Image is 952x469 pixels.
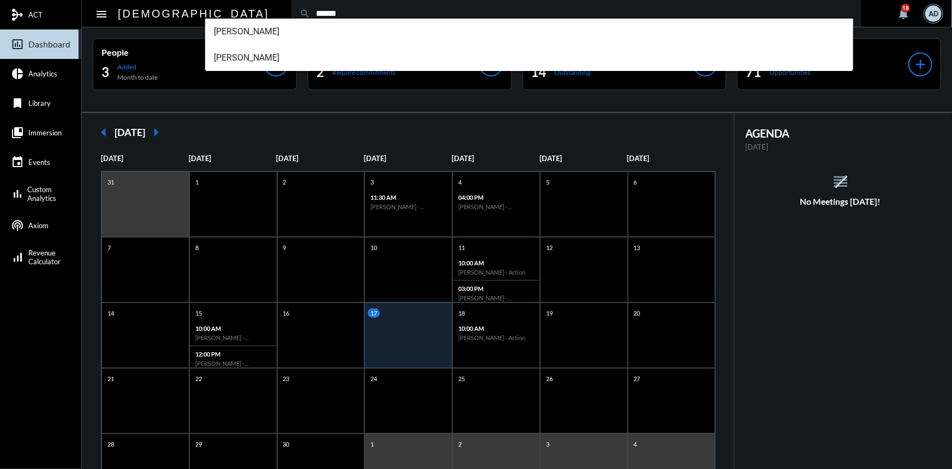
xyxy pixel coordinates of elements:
[456,440,464,449] p: 2
[543,243,555,252] p: 12
[95,8,108,21] mat-icon: Side nav toggle icon
[543,177,552,187] p: 5
[370,194,446,201] p: 11:30 AM
[28,128,62,137] span: Immersion
[458,269,534,276] h6: [PERSON_NAME] - Action
[28,99,51,108] span: Library
[101,63,109,81] h2: 3
[193,243,201,252] p: 8
[193,308,205,318] p: 15
[11,187,23,200] mat-icon: bar_chart
[458,285,534,292] p: 03:00 PM
[734,197,947,206] h5: No Meetings [DATE]!
[117,73,158,81] p: Month to date
[91,3,112,25] button: Toggle sidenav
[913,57,928,72] mat-icon: add
[27,185,79,203] span: Custom Analytics
[28,158,50,167] span: Events
[145,121,167,143] mat-icon: arrow_right
[540,154,627,163] p: [DATE]
[11,219,24,232] mat-icon: podcasts
[195,334,271,341] h6: [PERSON_NAME] - Relationship
[118,5,270,22] h2: [DEMOGRAPHIC_DATA]
[117,63,158,71] p: Added
[193,440,205,449] p: 29
[458,259,534,266] p: 10:00 AM
[280,308,292,318] p: 16
[11,8,24,21] mat-icon: mediation
[195,351,271,358] p: 12:00 PM
[456,243,468,252] p: 11
[368,177,376,187] p: 3
[105,243,113,252] p: 7
[368,374,380,383] p: 24
[280,243,289,252] p: 9
[193,177,201,187] p: 1
[195,325,271,332] p: 10:00 AM
[458,325,534,332] p: 10:00 AM
[531,63,547,81] h2: 14
[28,248,61,266] span: Revenue Calculator
[28,221,49,230] span: Axiom
[458,203,534,210] h6: [PERSON_NAME] - Relationship
[105,440,117,449] p: 28
[11,126,24,139] mat-icon: collections_bookmark
[901,4,910,13] div: 18
[897,7,910,20] mat-icon: notifications
[11,156,24,169] mat-icon: event
[631,177,640,187] p: 6
[214,19,845,45] span: [PERSON_NAME]
[769,68,810,76] p: Opportunities
[745,143,936,151] p: [DATE]
[368,440,376,449] p: 1
[458,294,534,301] h6: [PERSON_NAME] - Investment
[280,177,289,187] p: 2
[115,126,145,138] h2: [DATE]
[368,243,380,252] p: 10
[277,154,364,163] p: [DATE]
[452,154,540,163] p: [DATE]
[368,308,380,318] p: 17
[543,374,555,383] p: 26
[831,173,849,191] mat-icon: reorder
[11,251,24,264] mat-icon: signal_cellular_alt
[214,45,845,71] span: [PERSON_NAME]
[105,374,117,383] p: 21
[456,177,464,187] p: 4
[925,5,942,22] div: AD
[11,67,24,80] mat-icon: pie_chart
[93,121,115,143] mat-icon: arrow_left
[631,243,643,252] p: 13
[11,97,24,110] mat-icon: bookmark
[631,440,640,449] p: 4
[458,334,534,341] h6: [PERSON_NAME] - Action
[555,68,591,76] p: Outstanding
[316,63,324,81] h2: 2
[745,127,936,140] h2: AGENDA
[195,360,271,367] h6: [PERSON_NAME] - Relationship
[105,177,117,187] p: 31
[631,374,643,383] p: 27
[332,68,396,76] p: Require commitments
[189,154,277,163] p: [DATE]
[364,154,452,163] p: [DATE]
[11,38,24,51] mat-icon: insert_chart_outlined
[458,194,534,201] p: 04:00 PM
[300,8,310,19] mat-icon: search
[543,308,555,318] p: 19
[746,63,761,81] h2: 71
[370,203,446,210] h6: [PERSON_NAME] - Relationship
[105,308,117,318] p: 14
[627,154,715,163] p: [DATE]
[631,308,643,318] p: 20
[28,39,70,49] span: Dashboard
[28,69,57,78] span: Analytics
[101,47,264,57] p: People
[280,374,292,383] p: 23
[456,374,468,383] p: 25
[280,440,292,449] p: 30
[543,440,552,449] p: 3
[28,10,43,19] span: ACT
[456,308,468,318] p: 18
[193,374,205,383] p: 22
